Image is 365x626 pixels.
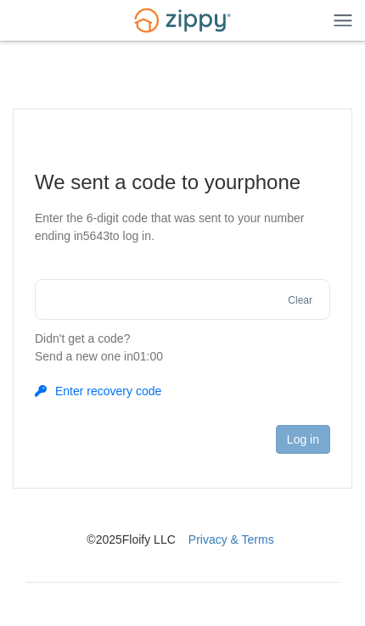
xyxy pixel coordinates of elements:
[35,383,161,400] button: Enter recovery code
[25,489,340,548] nav: © 2025 Floify LLC
[35,348,330,366] div: Send a new one in 01:00
[35,210,330,245] p: Enter the 6-digit code that was sent to your number ending in 5643 to log in.
[35,330,330,366] p: Didn't get a code?
[188,533,274,546] a: Privacy & Terms
[124,1,241,41] img: Logo
[283,293,317,309] button: Clear
[334,14,352,26] img: Mobile Dropdown Menu
[35,169,330,196] h1: We sent a code to your phone
[276,425,330,454] button: Log in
